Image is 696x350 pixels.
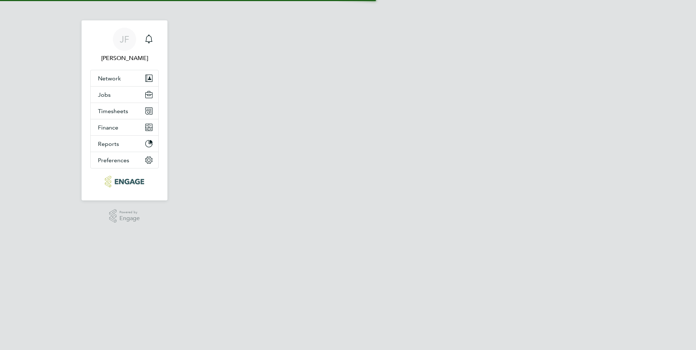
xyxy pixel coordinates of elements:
span: Timesheets [98,108,128,115]
button: Preferences [91,152,158,168]
a: Go to home page [90,176,159,187]
button: Finance [91,119,158,135]
span: Reports [98,140,119,147]
a: JF[PERSON_NAME] [90,28,159,63]
span: Jobs [98,91,111,98]
button: Network [91,70,158,86]
button: Reports [91,136,158,152]
img: protocol-logo-retina.png [105,176,144,187]
button: Jobs [91,87,158,103]
span: Powered by [119,209,140,215]
nav: Main navigation [82,20,167,200]
span: Network [98,75,121,82]
span: Preferences [98,157,129,164]
span: Engage [119,215,140,222]
a: Powered byEngage [109,209,140,223]
span: Jo Featherstone [90,54,159,63]
button: Timesheets [91,103,158,119]
span: Finance [98,124,118,131]
span: JF [120,35,129,44]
